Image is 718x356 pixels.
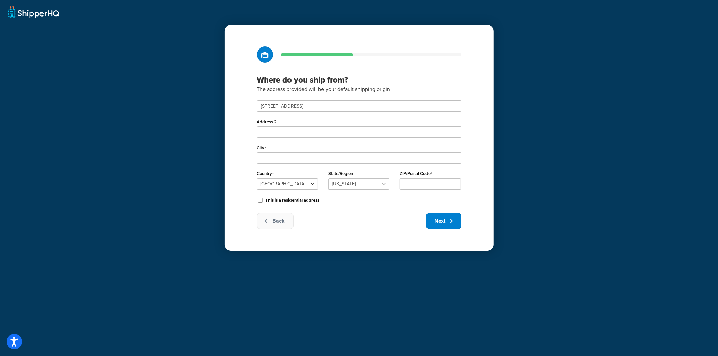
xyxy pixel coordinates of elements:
input: Start typing your address... [257,100,461,112]
label: ZIP/Postal Code [400,171,432,176]
label: This is a residential address [266,197,320,203]
span: Next [435,217,446,225]
button: Back [257,213,294,229]
button: Next [426,213,461,229]
p: The address provided will be your default shipping origin [257,85,461,94]
label: Country [257,171,274,176]
h3: Where do you ship from? [257,75,461,85]
span: Back [273,217,285,225]
label: Address 2 [257,119,277,124]
label: State/Region [328,171,353,176]
label: City [257,145,266,151]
